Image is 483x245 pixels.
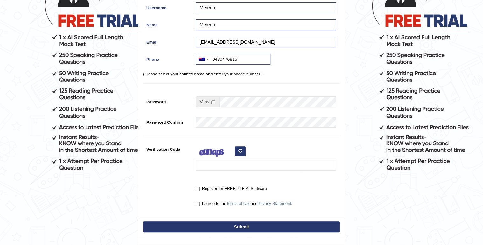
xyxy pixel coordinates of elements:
label: Password [143,96,192,105]
input: Register for FREE PTE AI Software [196,187,200,191]
input: I agree to theTerms of UseandPrivacy Statement. [196,202,200,206]
label: Verification Code [143,144,192,152]
p: (Please select your country name and enter your phone number.) [143,71,340,77]
label: Phone [143,54,192,62]
input: +61 412 345 678 [196,54,270,65]
label: Name [143,19,192,28]
label: Password Confirm [143,117,192,125]
label: Register for FREE PTE AI Software [196,185,267,192]
div: Australia: +61 [196,54,211,64]
label: Username [143,2,192,11]
a: Privacy Statement [257,201,291,206]
label: Email [143,37,192,45]
a: Terms of Use [226,201,251,206]
input: Show/Hide Password [211,100,215,104]
label: I agree to the and . [196,200,292,207]
button: Submit [143,221,340,232]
